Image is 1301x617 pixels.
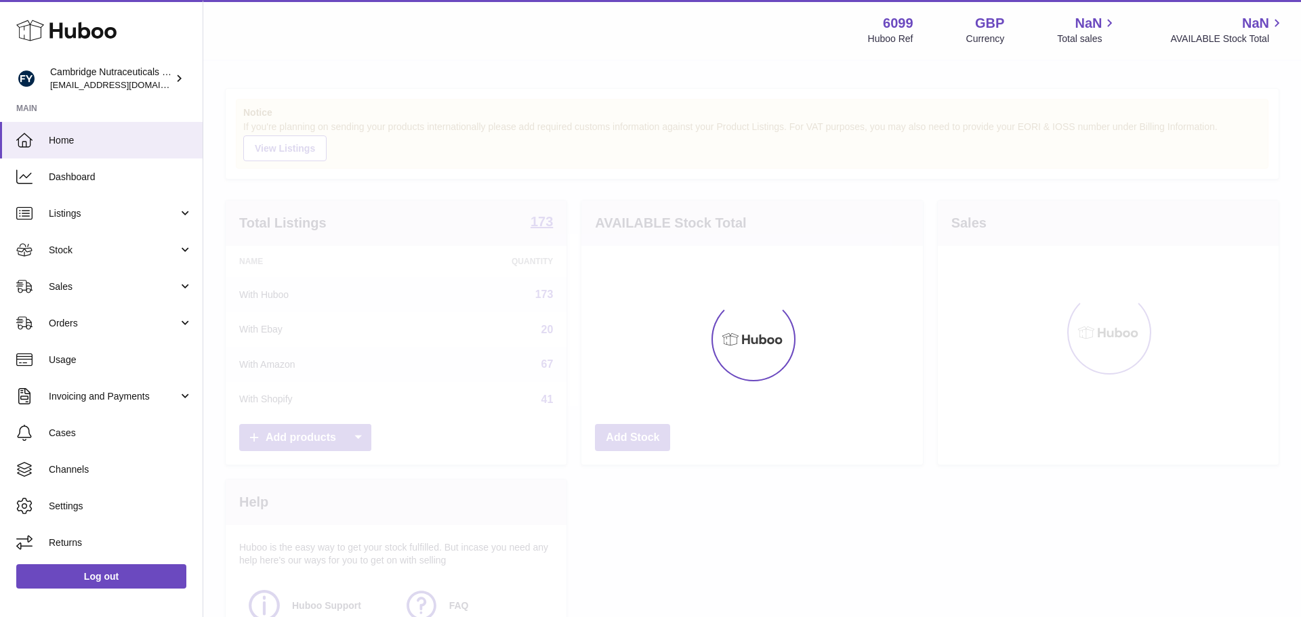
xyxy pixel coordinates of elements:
[1057,33,1117,45] span: Total sales
[49,207,178,220] span: Listings
[868,33,913,45] div: Huboo Ref
[49,354,192,366] span: Usage
[49,500,192,513] span: Settings
[883,14,913,33] strong: 6099
[1170,33,1285,45] span: AVAILABLE Stock Total
[16,68,37,89] img: internalAdmin-6099@internal.huboo.com
[50,79,199,90] span: [EMAIL_ADDRESS][DOMAIN_NAME]
[49,317,178,330] span: Orders
[1170,14,1285,45] a: NaN AVAILABLE Stock Total
[966,33,1005,45] div: Currency
[49,536,192,549] span: Returns
[49,134,192,147] span: Home
[49,244,178,257] span: Stock
[1075,14,1102,33] span: NaN
[49,280,178,293] span: Sales
[1057,14,1117,45] a: NaN Total sales
[49,427,192,440] span: Cases
[16,564,186,589] a: Log out
[49,171,192,184] span: Dashboard
[975,14,1004,33] strong: GBP
[49,390,178,403] span: Invoicing and Payments
[50,66,172,91] div: Cambridge Nutraceuticals Ltd
[49,463,192,476] span: Channels
[1242,14,1269,33] span: NaN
